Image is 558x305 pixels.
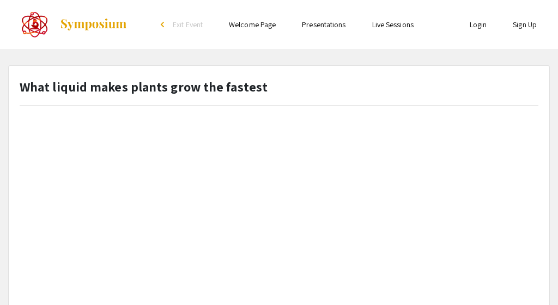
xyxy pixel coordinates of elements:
a: Login [470,20,487,29]
a: The 2022 CoorsTek Denver Metro Regional Science and Engineering Fair [8,11,128,38]
span: Exit Event [173,20,203,29]
a: Live Sessions [372,20,414,29]
a: Sign Up [513,20,537,29]
div: arrow_back_ios [161,21,167,28]
a: Welcome Page [229,20,276,29]
img: Symposium by ForagerOne [59,18,128,31]
a: Presentations [302,20,345,29]
strong: What liquid makes plants grow the fastest [20,78,268,95]
img: The 2022 CoorsTek Denver Metro Regional Science and Engineering Fair [21,11,48,38]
